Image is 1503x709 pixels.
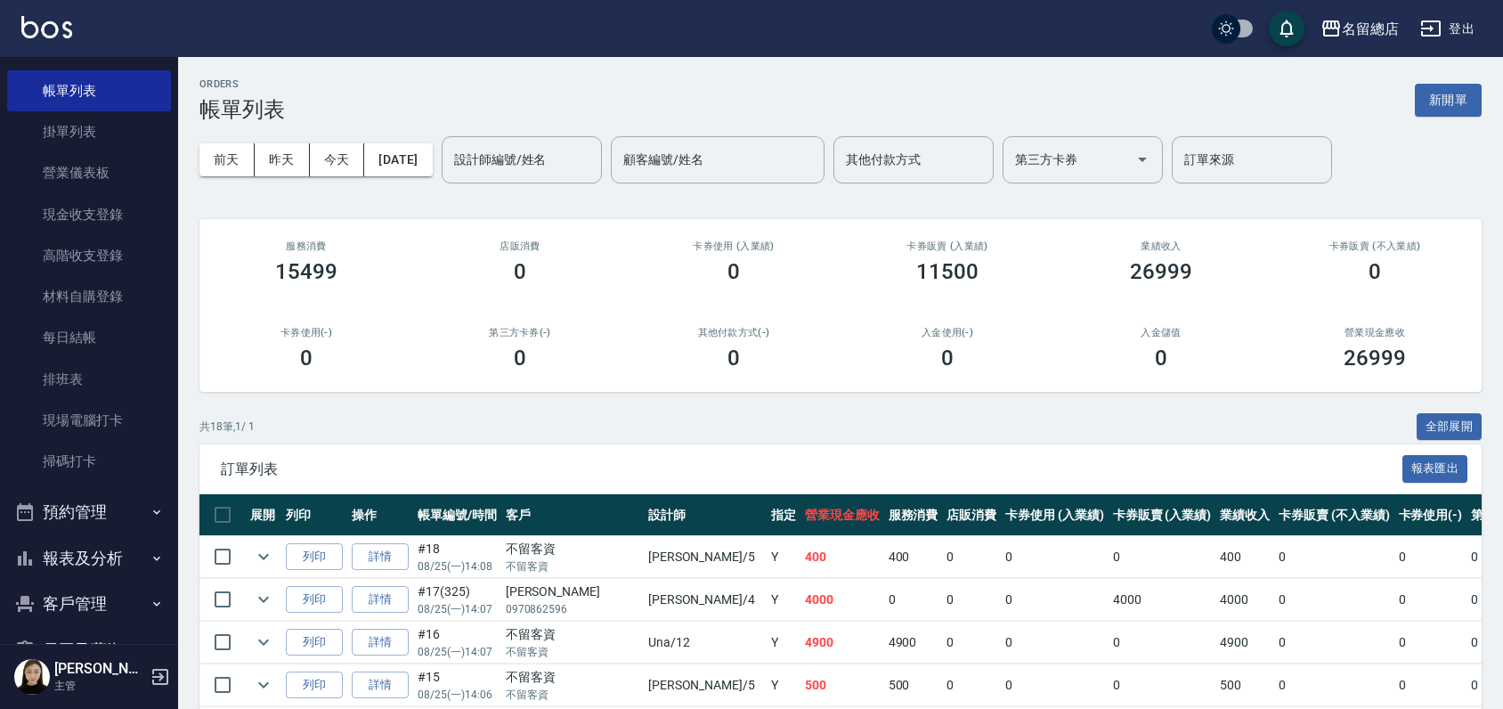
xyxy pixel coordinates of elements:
td: 0 [1394,536,1467,578]
a: 詳情 [352,672,409,699]
td: Y [767,579,800,621]
th: 列印 [281,494,347,536]
button: Open [1128,145,1157,174]
td: Y [767,536,800,578]
h3: 服務消費 [221,240,392,252]
h2: 業績收入 [1076,240,1247,252]
td: 0 [942,664,1001,706]
h3: 0 [1155,346,1167,371]
h3: 0 [1369,259,1381,284]
td: 0 [1394,622,1467,664]
div: 不留客資 [506,540,639,558]
p: 08/25 (一) 14:06 [418,687,497,703]
button: 列印 [286,672,343,699]
th: 店販消費 [942,494,1001,536]
a: 掛單列表 [7,111,171,152]
td: 400 [884,536,943,578]
p: 0970862596 [506,601,639,617]
td: 4900 [800,622,884,664]
button: expand row [250,543,277,570]
td: 0 [1109,536,1216,578]
td: 0 [1274,622,1393,664]
p: 不留客資 [506,644,639,660]
a: 帳單列表 [7,70,171,111]
h2: 第三方卡券(-) [435,327,605,338]
h2: 卡券販賣 (不入業績) [1289,240,1460,252]
th: 客戶 [501,494,644,536]
td: 400 [800,536,884,578]
h5: [PERSON_NAME] [54,660,145,678]
a: 營業儀表板 [7,152,171,193]
h3: 0 [941,346,954,371]
div: 名留總店 [1342,18,1399,40]
td: [PERSON_NAME] /5 [644,536,767,578]
td: 4000 [800,579,884,621]
button: 預約管理 [7,489,171,535]
h2: 卡券使用 (入業績) [648,240,819,252]
h3: 15499 [275,259,337,284]
h3: 11500 [916,259,979,284]
p: 不留客資 [506,558,639,575]
button: 列印 [286,543,343,571]
td: 0 [1001,664,1109,706]
h2: 入金使用(-) [862,327,1033,338]
button: 客戶管理 [7,581,171,627]
h3: 0 [300,346,313,371]
td: Y [767,664,800,706]
th: 帳單編號/時間 [413,494,501,536]
h2: 卡券使用(-) [221,327,392,338]
th: 卡券使用(-) [1394,494,1467,536]
h3: 26999 [1344,346,1406,371]
th: 設計師 [644,494,767,536]
td: 0 [942,579,1001,621]
td: [PERSON_NAME] /4 [644,579,767,621]
a: 高階收支登錄 [7,235,171,276]
h2: 卡券販賣 (入業績) [862,240,1033,252]
a: 詳情 [352,629,409,656]
th: 卡券販賣 (入業績) [1109,494,1216,536]
th: 卡券使用 (入業績) [1001,494,1109,536]
a: 詳情 [352,586,409,614]
td: 0 [1109,622,1216,664]
p: 08/25 (一) 14:07 [418,601,497,617]
h3: 26999 [1130,259,1192,284]
th: 卡券販賣 (不入業績) [1274,494,1393,536]
th: 服務消費 [884,494,943,536]
td: 0 [1001,579,1109,621]
a: 詳情 [352,543,409,571]
td: 500 [800,664,884,706]
a: 排班表 [7,359,171,400]
td: 0 [1274,579,1393,621]
td: Una /12 [644,622,767,664]
button: [DATE] [364,143,432,176]
th: 展開 [246,494,281,536]
a: 新開單 [1415,91,1482,108]
h3: 0 [514,259,526,284]
a: 材料自購登錄 [7,276,171,317]
td: [PERSON_NAME] /5 [644,664,767,706]
p: 08/25 (一) 14:08 [418,558,497,575]
td: #18 [413,536,501,578]
td: 500 [1215,664,1274,706]
a: 掃碼打卡 [7,441,171,482]
td: 4000 [1109,579,1216,621]
td: #15 [413,664,501,706]
th: 指定 [767,494,800,536]
td: 4000 [1215,579,1274,621]
td: #16 [413,622,501,664]
p: 共 18 筆, 1 / 1 [199,419,255,435]
p: 不留客資 [506,687,639,703]
button: 報表匯出 [1402,455,1468,483]
h2: ORDERS [199,78,285,90]
p: 主管 [54,678,145,694]
button: 今天 [310,143,365,176]
button: 列印 [286,586,343,614]
td: 400 [1215,536,1274,578]
th: 業績收入 [1215,494,1274,536]
img: Logo [21,16,72,38]
td: 0 [1394,664,1467,706]
h3: 0 [514,346,526,371]
h2: 其他付款方式(-) [648,327,819,338]
th: 操作 [347,494,413,536]
td: 0 [942,536,1001,578]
